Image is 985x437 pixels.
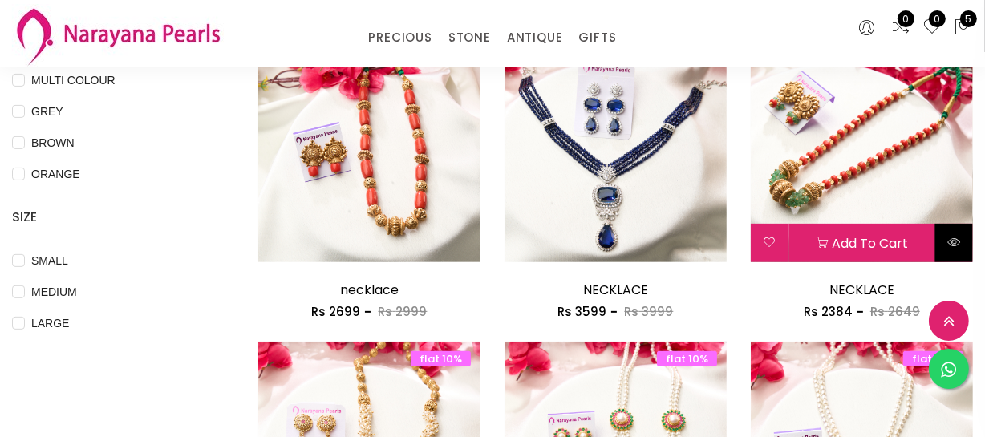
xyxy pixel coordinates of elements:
[25,71,122,89] span: MULTI COLOUR
[25,283,83,301] span: MEDIUM
[929,10,946,27] span: 0
[960,10,977,27] span: 5
[448,26,491,50] a: STONE
[557,303,606,320] span: Rs 3599
[378,303,427,320] span: Rs 2999
[870,303,920,320] span: Rs 2649
[789,224,934,262] button: Add to cart
[25,314,75,332] span: LARGE
[898,10,914,27] span: 0
[903,351,963,366] span: flat 10%
[507,26,563,50] a: ANTIQUE
[311,303,360,320] span: Rs 2699
[624,303,673,320] span: Rs 3999
[804,303,853,320] span: Rs 2384
[954,18,973,38] button: 5
[657,351,717,366] span: flat 10%
[935,224,973,262] button: Quick View
[25,165,87,183] span: ORANGE
[368,26,432,50] a: PRECIOUS
[922,18,942,38] a: 0
[12,208,210,227] h4: SIZE
[751,224,788,262] button: Add to wishlist
[411,351,471,366] span: flat 10%
[891,18,910,38] a: 0
[583,281,648,299] a: NECKLACE
[340,281,399,299] a: necklace
[25,134,81,152] span: BROWN
[25,103,70,120] span: GREY
[25,252,75,269] span: SMALL
[578,26,616,50] a: GIFTS
[829,281,894,299] a: NECKLACE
